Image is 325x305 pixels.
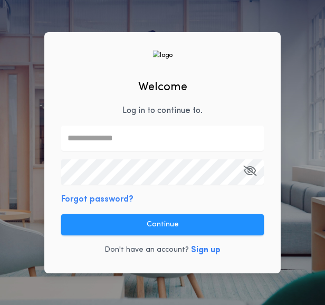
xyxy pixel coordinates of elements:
[61,214,264,235] button: Continue
[122,104,203,117] p: Log in to continue to .
[61,193,133,206] button: Forgot password?
[191,244,221,256] button: Sign up
[152,50,173,60] img: logo
[138,79,187,96] h2: Welcome
[104,245,189,255] p: Don't have an account?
